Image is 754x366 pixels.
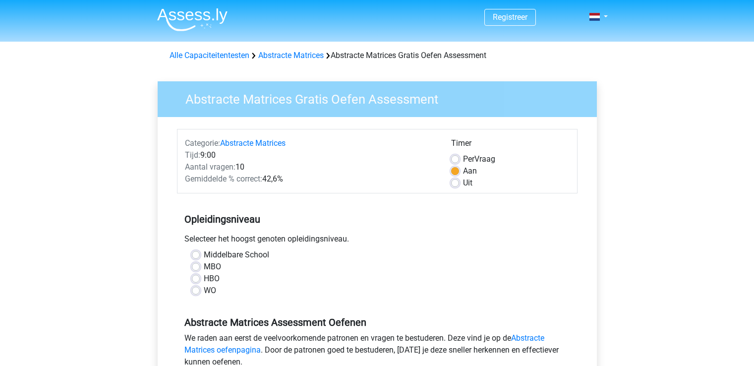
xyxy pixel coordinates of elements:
[177,233,578,249] div: Selecteer het hoogst genoten opleidingsniveau.
[185,162,235,172] span: Aantal vragen:
[493,12,527,22] a: Registreer
[166,50,589,61] div: Abstracte Matrices Gratis Oefen Assessment
[185,138,220,148] span: Categorie:
[177,173,444,185] div: 42,6%
[204,249,269,261] label: Middelbare School
[174,88,589,107] h3: Abstracte Matrices Gratis Oefen Assessment
[463,154,474,164] span: Per
[204,273,220,285] label: HBO
[170,51,249,60] a: Alle Capaciteitentesten
[177,149,444,161] div: 9:00
[184,316,570,328] h5: Abstracte Matrices Assessment Oefenen
[463,165,477,177] label: Aan
[185,174,262,183] span: Gemiddelde % correct:
[157,8,228,31] img: Assessly
[463,153,495,165] label: Vraag
[185,150,200,160] span: Tijd:
[463,177,472,189] label: Uit
[184,209,570,229] h5: Opleidingsniveau
[258,51,324,60] a: Abstracte Matrices
[177,161,444,173] div: 10
[204,285,216,297] label: WO
[204,261,221,273] label: MBO
[451,137,570,153] div: Timer
[220,138,286,148] a: Abstracte Matrices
